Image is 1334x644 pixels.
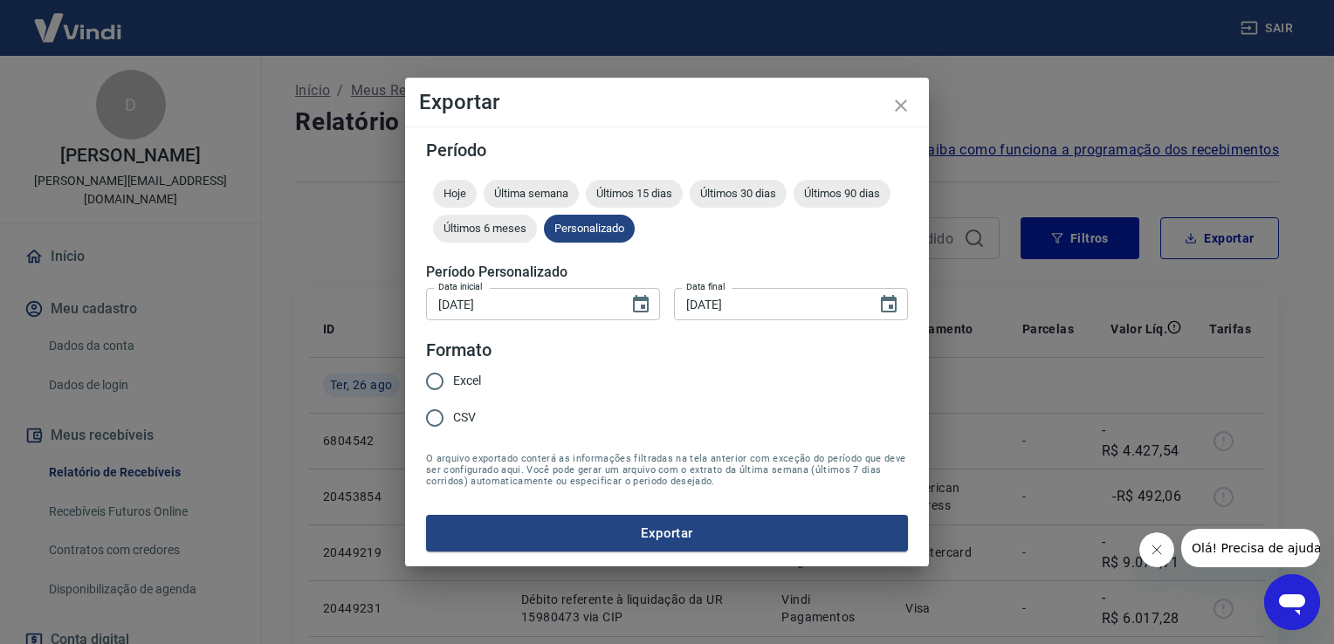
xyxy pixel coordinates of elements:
div: Últimos 90 dias [794,180,890,208]
div: Última semana [484,180,579,208]
button: Choose date, selected date is 22 de ago de 2025 [623,287,658,322]
iframe: Fechar mensagem [1139,532,1174,567]
label: Data final [686,280,725,293]
div: Personalizado [544,215,635,243]
span: Personalizado [544,222,635,235]
div: Últimos 6 meses [433,215,537,243]
label: Data inicial [438,280,483,293]
span: Últimos 30 dias [690,187,787,200]
span: Última semana [484,187,579,200]
h5: Período [426,141,908,159]
div: Últimos 30 dias [690,180,787,208]
button: Exportar [426,515,908,552]
iframe: Mensagem da empresa [1181,529,1320,567]
span: O arquivo exportado conterá as informações filtradas na tela anterior com exceção do período que ... [426,453,908,487]
div: Últimos 15 dias [586,180,683,208]
iframe: Botão para abrir a janela de mensagens [1264,574,1320,630]
input: DD/MM/YYYY [674,288,864,320]
span: Hoje [433,187,477,200]
button: Choose date, selected date is 26 de ago de 2025 [871,287,906,322]
legend: Formato [426,338,492,363]
h5: Período Personalizado [426,264,908,281]
span: Últimos 15 dias [586,187,683,200]
span: Últimos 90 dias [794,187,890,200]
button: close [880,85,922,127]
h4: Exportar [419,92,915,113]
span: Últimos 6 meses [433,222,537,235]
span: Olá! Precisa de ajuda? [10,12,147,26]
span: CSV [453,408,476,427]
span: Excel [453,372,481,390]
input: DD/MM/YYYY [426,288,616,320]
div: Hoje [433,180,477,208]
